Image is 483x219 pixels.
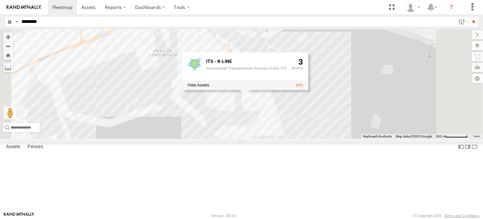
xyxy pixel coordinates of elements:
[403,2,423,12] div: Zulema McIntosch
[444,214,479,218] a: Terms and Conditions
[363,134,392,139] button: Keyboard shortcuts
[413,214,479,218] div: © Copyright 2025 -
[187,83,209,87] label: View assets associated with this fence
[446,2,457,13] i: ?
[456,17,470,27] label: Search Filter Options
[471,142,478,152] label: Hide Summary Table
[3,142,24,152] label: Assets
[3,32,13,41] button: Zoom in
[464,142,471,152] label: Dock Summary Table to the Right
[24,142,46,152] label: Fences
[206,67,286,71] div: International Transportation Services, K-line, ITS
[3,41,13,51] button: Zoom out
[3,106,17,120] button: Drag Pegman onto the map to open Street View
[458,142,464,152] label: Dock Summary Table to the Left
[3,63,13,72] label: Measure
[472,74,483,83] label: Map Settings
[291,58,303,79] div: 3
[296,83,303,87] a: View fence details
[211,214,236,218] div: Version: 305.01
[396,135,432,138] span: Map data ©2025 Google
[473,135,480,137] a: Terms
[14,17,19,27] label: Search Query
[434,134,470,139] button: Map Scale: 500 m per 63 pixels
[3,51,13,60] button: Zoom Home
[4,212,34,219] a: Visit our Website
[436,135,445,138] span: 500 m
[206,59,286,64] div: Fence Name - ITS - K-LINE
[7,5,41,10] img: rand-logo.svg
